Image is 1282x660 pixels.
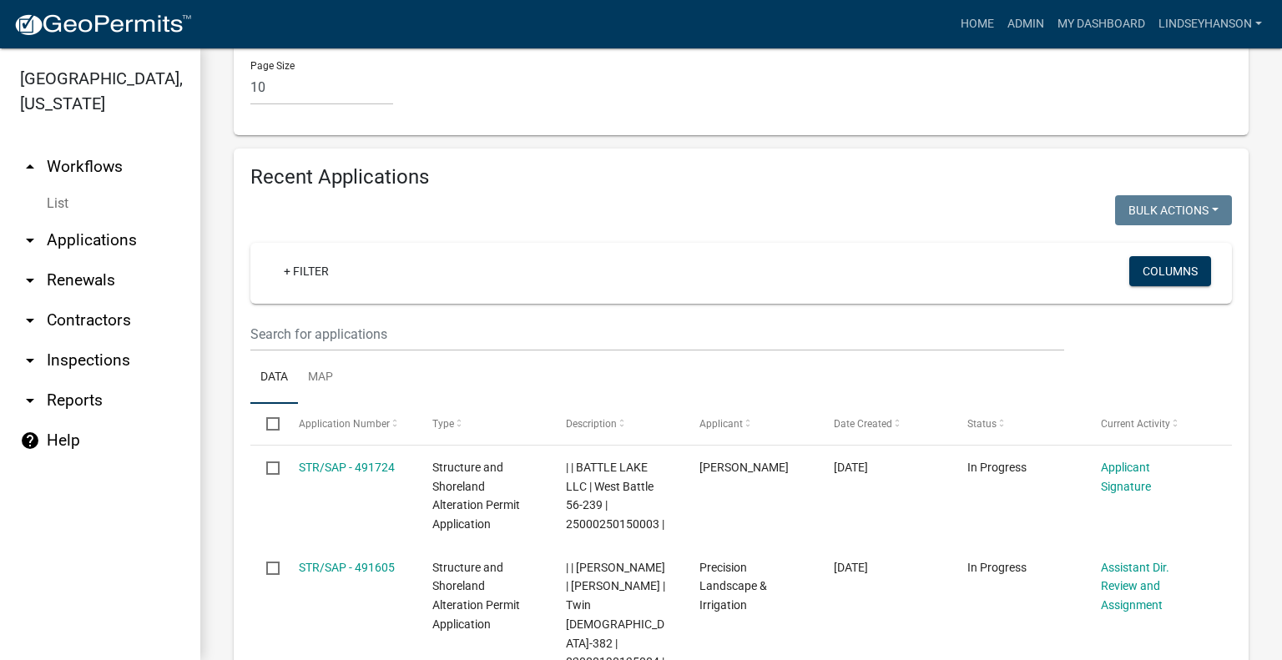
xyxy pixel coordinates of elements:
[20,270,40,290] i: arrow_drop_down
[20,431,40,451] i: help
[299,418,390,430] span: Application Number
[566,461,664,531] span: | | BATTLE LAKE LLC | West Battle 56-239 | 25000250150003 |
[550,404,684,444] datatable-header-cell: Description
[20,310,40,330] i: arrow_drop_down
[416,404,550,444] datatable-header-cell: Type
[684,404,817,444] datatable-header-cell: Applicant
[967,461,1027,474] span: In Progress
[282,404,416,444] datatable-header-cell: Application Number
[1115,195,1232,225] button: Bulk Actions
[299,561,395,574] a: STR/SAP - 491605
[817,404,951,444] datatable-header-cell: Date Created
[1101,561,1169,612] a: Assistant Dir. Review and Assignment
[432,461,520,531] span: Structure and Shoreland Alteration Permit Application
[1085,404,1219,444] datatable-header-cell: Current Activity
[20,157,40,177] i: arrow_drop_up
[967,561,1027,574] span: In Progress
[299,461,395,474] a: STR/SAP - 491724
[250,404,282,444] datatable-header-cell: Select
[432,561,520,631] span: Structure and Shoreland Alteration Permit Application
[250,317,1064,351] input: Search for applications
[20,350,40,370] i: arrow_drop_down
[20,390,40,411] i: arrow_drop_down
[1129,256,1211,286] button: Columns
[250,351,298,405] a: Data
[1101,418,1170,430] span: Current Activity
[834,461,868,474] span: 10/13/2025
[954,8,1001,40] a: Home
[951,404,1085,444] datatable-header-cell: Status
[699,461,789,474] span: Dan Barbre
[699,561,767,612] span: Precision Landscape & Irrigation
[1152,8,1269,40] a: Lindseyhanson
[298,351,343,405] a: Map
[1001,8,1051,40] a: Admin
[250,165,1232,189] h4: Recent Applications
[566,418,617,430] span: Description
[270,256,342,286] a: + Filter
[699,418,743,430] span: Applicant
[1051,8,1152,40] a: My Dashboard
[834,561,868,574] span: 10/13/2025
[1101,461,1151,493] a: Applicant Signature
[432,418,454,430] span: Type
[20,230,40,250] i: arrow_drop_down
[834,418,892,430] span: Date Created
[967,418,997,430] span: Status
